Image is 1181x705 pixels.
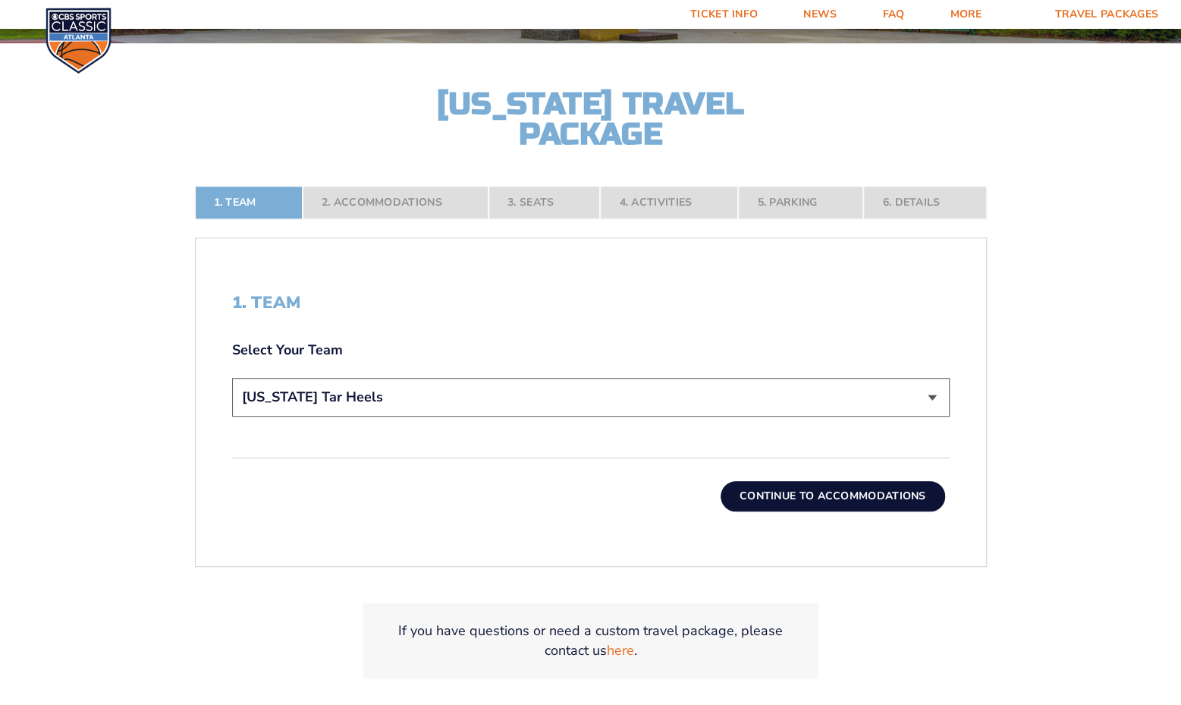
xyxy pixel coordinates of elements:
img: CBS Sports Classic [46,8,112,74]
h2: 1. Team [232,293,950,313]
button: Continue To Accommodations [721,481,945,511]
p: If you have questions or need a custom travel package, please contact us . [382,622,800,659]
a: here [607,641,634,660]
label: Select Your Team [232,341,950,360]
h2: [US_STATE] Travel Package [424,89,758,149]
